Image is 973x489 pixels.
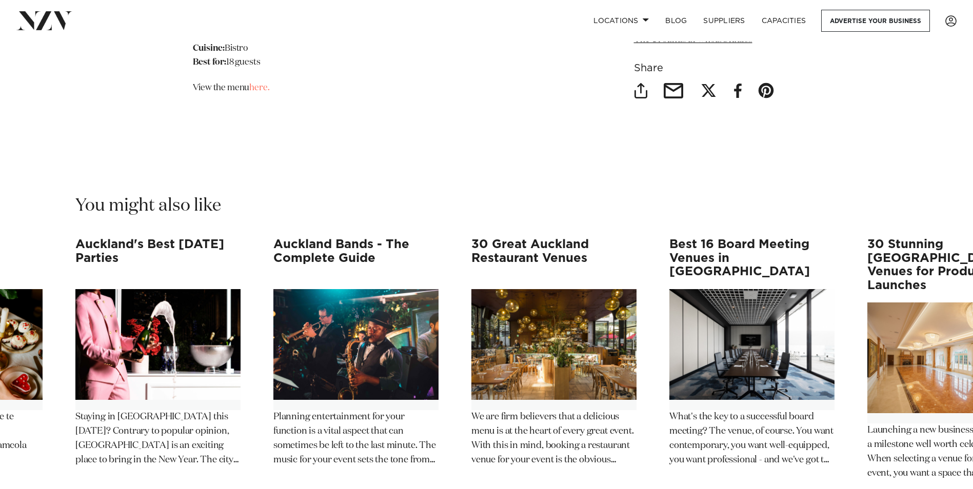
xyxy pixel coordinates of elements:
a: Best 16 Board Meeting Venues in [GEOGRAPHIC_DATA] Best 16 Board Meeting Venues in Auckland What's... [669,238,835,467]
a: Auckland Bands - The Complete Guide Auckland Bands - The Complete Guide Planning entertainment fo... [273,238,439,467]
img: Best 16 Board Meeting Venues in Auckland [669,289,835,400]
a: Locations [585,10,657,32]
a: 30 Great Auckland Restaurant Venues 30 Great Auckland Restaurant Venues We are firm believers tha... [471,238,637,467]
strong: Best for: [193,58,226,67]
a: SUPPLIERS [695,10,753,32]
a: BLOG [657,10,695,32]
strong: Cuisine: [193,44,225,53]
h3: Auckland Bands - The Complete Guide [273,238,439,278]
h3: Auckland's Best [DATE] Parties [75,238,241,278]
img: Auckland Bands - The Complete Guide [273,289,439,400]
p: [GEOGRAPHIC_DATA], [GEOGRAPHIC_DATA] Bistro 18 guests [193,29,544,69]
a: Advertise your business [821,10,930,32]
a: here. [249,84,269,92]
a: Auckland's Best [DATE] Parties Auckland's Best New Year's Eve Parties Staying in [GEOGRAPHIC_DATA... [75,238,241,467]
p: What's the key to a successful board meeting? The venue, of course. You want contemporary, you wa... [669,410,835,467]
img: nzv-logo.png [16,11,72,30]
h3: 30 Great Auckland Restaurant Venues [471,238,637,278]
p: View the menu [193,81,544,95]
a: Capacities [753,10,815,32]
p: Planning entertainment for your function is a vital aspect that can sometimes be left to the last... [273,410,439,467]
h3: Best 16 Board Meeting Venues in [GEOGRAPHIC_DATA] [669,238,835,278]
img: 30 Great Auckland Restaurant Venues [471,289,637,400]
img: Auckland's Best New Year's Eve Parties [75,289,241,400]
h6: Share [634,63,781,74]
h2: You might also like [75,194,221,217]
p: We are firm believers that a delicious menu is at the heart of every great event. With this in mi... [471,410,637,467]
p: Staying in [GEOGRAPHIC_DATA] this [DATE]? Contrary to popular opinion, [GEOGRAPHIC_DATA] is an ex... [75,410,241,467]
